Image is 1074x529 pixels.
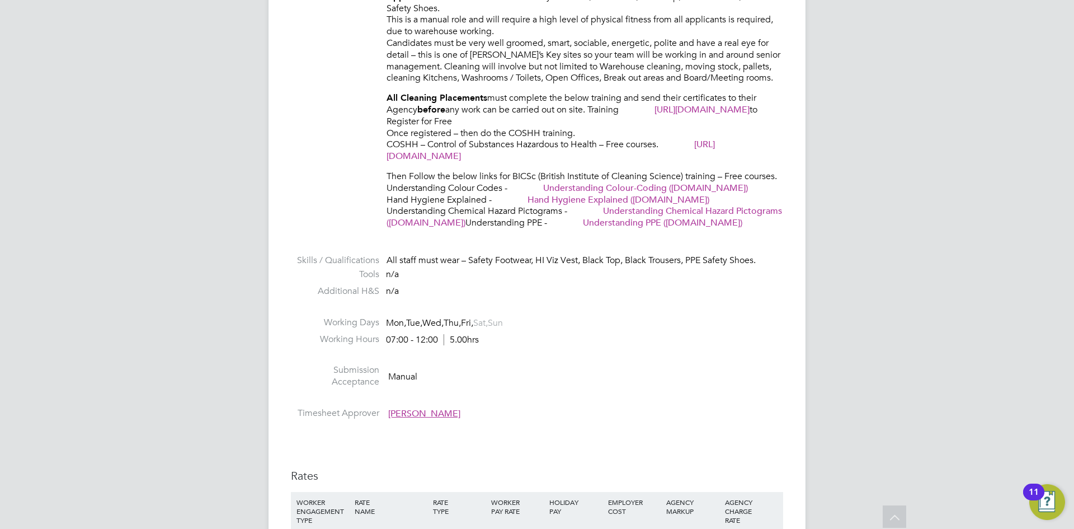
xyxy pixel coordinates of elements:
[387,139,715,162] a: [URL][DOMAIN_NAME]
[386,285,399,297] span: n/a
[387,92,487,103] strong: All Cleaning Placements
[422,317,444,329] span: Wed,
[291,334,379,345] label: Working Hours
[386,269,399,280] span: n/a
[406,317,422,329] span: Tue,
[386,317,406,329] span: Mon,
[444,317,461,329] span: Thu,
[291,269,379,280] label: Tools
[388,371,417,382] span: Manual
[444,334,479,345] span: 5.00hrs
[417,104,445,115] strong: before
[473,317,488,329] span: Sat,
[291,317,379,329] label: Working Days
[352,492,430,521] div: RATE NAME
[461,317,473,329] span: Fri,
[291,255,379,266] label: Skills / Qualifications
[663,492,722,521] div: AGENCY MARKUP
[543,182,748,194] a: Understanding Colour-Coding ([DOMAIN_NAME])
[291,364,379,388] label: Submission Acceptance
[388,408,460,419] span: [PERSON_NAME]
[387,92,783,162] p: must complete the below training and send their certificates to their Agency any work can be carr...
[430,492,488,521] div: RATE TYPE
[1029,484,1065,520] button: Open Resource Center, 11 new notifications
[488,492,547,521] div: WORKER PAY RATE
[605,492,663,521] div: EMPLOYER COST
[1029,492,1039,507] div: 11
[547,492,605,521] div: HOLIDAY PAY
[291,408,379,419] label: Timesheet Approver
[291,285,379,297] label: Additional H&S
[387,171,783,229] p: Then Follow the below links for BICSc (British Institute of Cleaning Science) training – Free cou...
[654,104,750,115] a: [URL][DOMAIN_NAME]
[291,469,783,483] h3: Rates
[387,255,783,266] div: All staff must wear – Safety Footwear, HI Viz Vest, Black Top, Black Trousers, PPE Safety Shoes.
[387,205,782,228] a: Understanding Chemical Hazard Pictograms ([DOMAIN_NAME])
[488,317,503,329] span: Sun
[386,334,479,346] div: 07:00 - 12:00
[527,194,709,205] a: Hand Hygiene Explained ([DOMAIN_NAME])
[583,217,742,228] a: Understanding PPE ([DOMAIN_NAME])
